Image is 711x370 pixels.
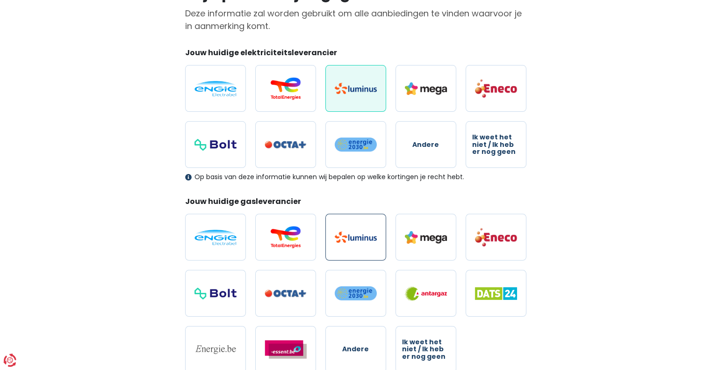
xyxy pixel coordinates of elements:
[194,230,237,245] img: Engie / Electrabel
[194,344,237,355] img: Energie.be
[185,173,526,181] div: Op basis van deze informatie kunnen wij bepalen op welke kortingen je recht hebt.
[335,232,377,243] img: Luminus
[265,77,307,100] img: Total Energies / Lampiris
[335,286,377,301] img: Energie2030
[475,227,517,247] img: Eneco
[194,139,237,151] img: Bolt
[185,47,526,62] legend: Jouw huidige elektriciteitsleverancier
[412,141,439,148] span: Andere
[194,288,237,299] img: Bolt
[265,340,307,359] img: Essent
[185,196,526,210] legend: Jouw huidige gasleverancier
[402,339,450,360] span: Ik weet het niet / Ik heb er nog geen
[405,231,447,244] img: Mega
[405,82,447,95] img: Mega
[472,134,520,155] span: Ik weet het niet / Ik heb er nog geen
[265,226,307,248] img: Total Energies / Lampiris
[185,7,526,32] p: Deze informatie zal worden gebruikt om alle aanbiedingen te vinden waarvoor je in aanmerking komt.
[335,137,377,152] img: Energie2030
[335,83,377,94] img: Luminus
[475,287,517,300] img: Dats 24
[405,286,447,301] img: Antargaz
[475,79,517,98] img: Eneco
[342,346,369,353] span: Andere
[265,141,307,149] img: Octa+
[194,81,237,96] img: Engie / Electrabel
[265,290,307,297] img: Octa+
